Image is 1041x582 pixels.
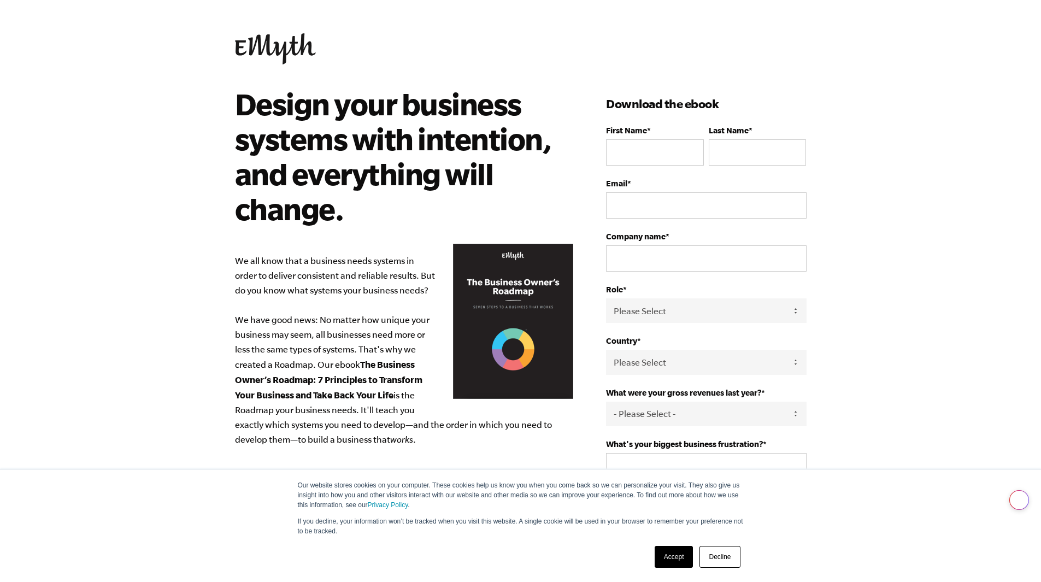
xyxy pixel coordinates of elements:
[606,336,637,345] span: Country
[453,244,573,399] img: Business Owners Roadmap Cover
[606,439,763,449] span: What's your biggest business frustration?
[606,285,623,294] span: Role
[606,388,761,397] span: What were your gross revenues last year?
[235,33,316,64] img: EMyth
[606,95,806,113] h3: Download the ebook
[235,254,574,447] p: We all know that a business needs systems in order to deliver consistent and reliable results. Bu...
[699,546,740,568] a: Decline
[235,86,558,226] h2: Design your business systems with intention, and everything will change.
[235,467,574,484] h3: Inside you'll find:
[606,232,666,241] span: Company name
[606,126,647,135] span: First Name
[606,179,627,188] span: Email
[390,434,413,444] em: works
[655,546,693,568] a: Accept
[368,501,408,509] a: Privacy Policy
[235,359,422,400] b: The Business Owner’s Roadmap: 7 Principles to Transform Your Business and Take Back Your Life
[298,480,744,510] p: Our website stores cookies on your computer. These cookies help us know you when you come back so...
[709,126,749,135] span: Last Name
[298,516,744,536] p: If you decline, your information won’t be tracked when you visit this website. A single cookie wi...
